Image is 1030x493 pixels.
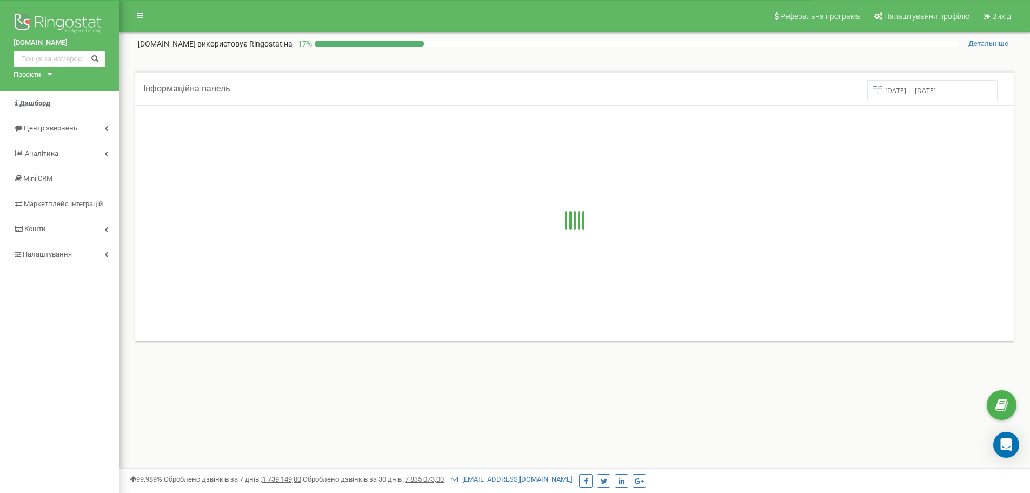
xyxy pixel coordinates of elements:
[23,250,72,258] span: Налаштування
[405,475,444,483] u: 7 835 073,00
[197,40,293,48] span: використовує Ringostat на
[780,12,860,21] span: Реферальна програма
[14,51,105,67] input: Пошук за номером
[138,38,293,49] p: [DOMAIN_NAME]
[19,99,50,107] span: Дашборд
[451,475,572,483] a: [EMAIL_ADDRESS][DOMAIN_NAME]
[992,12,1011,21] span: Вихід
[143,83,230,94] span: Інформаційна панель
[14,11,105,38] img: Ringostat logo
[130,475,162,483] span: 99,989%
[24,200,103,208] span: Маркетплейс інтеграцій
[14,70,41,80] div: Проєкти
[164,475,301,483] span: Оброблено дзвінків за 7 днів :
[25,149,58,157] span: Аналiтика
[884,12,969,21] span: Налаштування профілю
[303,475,444,483] span: Оброблено дзвінків за 30 днів :
[293,38,315,49] p: 17 %
[23,174,52,182] span: Mini CRM
[968,40,1008,48] span: Детальніше
[24,225,46,233] span: Кошти
[14,38,105,48] a: [DOMAIN_NAME]
[24,124,77,132] span: Центр звернень
[993,432,1019,458] div: Open Intercom Messenger
[262,475,301,483] u: 1 739 149,00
